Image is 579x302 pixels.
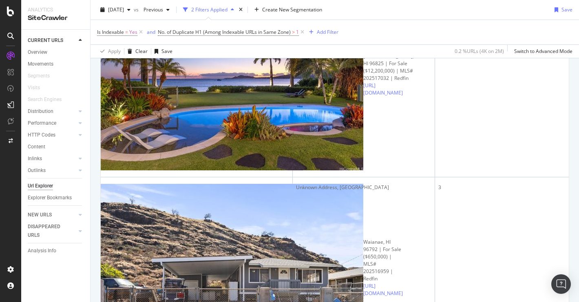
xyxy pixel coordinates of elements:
[28,247,56,255] div: Analysis Info
[28,48,47,57] div: Overview
[363,82,403,96] a: [URL][DOMAIN_NAME]
[561,6,572,13] div: Save
[306,27,338,37] button: Add Filter
[108,48,121,55] div: Apply
[28,223,76,240] a: DISAPPEARED URLS
[317,29,338,35] div: Add Filter
[455,48,504,55] div: 0.2 % URLs ( 4K on 2M )
[28,72,50,80] div: Segments
[191,6,228,13] div: 2 Filters Applied
[511,45,572,58] button: Switch to Advanced Mode
[125,29,128,35] span: =
[28,48,84,57] a: Overview
[363,53,414,82] div: [GEOGRAPHIC_DATA], HI 96825 | For Sale ($12,200,000) | MLS# 202517032 | Redfin
[97,3,134,16] button: [DATE]
[28,84,48,92] a: Visits
[28,36,76,45] a: CURRENT URLS
[28,154,76,163] a: Inlinks
[296,184,431,191] div: Unknown Address, [GEOGRAPHIC_DATA]
[28,247,84,255] a: Analysis Info
[28,194,72,202] div: Explorer Bookmarks
[28,60,53,68] div: Movements
[144,28,158,36] button: and
[28,7,84,13] div: Analytics
[251,3,325,16] button: Create New Segmentation
[514,48,572,55] div: Switch to Advanced Mode
[28,13,84,23] div: SiteCrawler
[237,6,244,14] div: times
[28,84,40,92] div: Visits
[292,29,295,35] span: >
[124,45,148,58] button: Clear
[363,282,403,297] a: [URL][DOMAIN_NAME]
[28,95,62,104] div: Search Engines
[262,6,322,13] span: Create New Segmentation
[296,26,299,38] span: 1
[28,95,70,104] a: Search Engines
[28,223,69,240] div: DISAPPEARED URLS
[28,154,42,163] div: Inlinks
[28,107,76,116] a: Distribution
[129,26,137,38] span: Yes
[28,211,52,219] div: NEW URLS
[28,166,46,175] div: Outlinks
[28,119,76,128] a: Performance
[151,45,172,58] button: Save
[551,3,572,16] button: Save
[28,131,55,139] div: HTTP Codes
[108,6,124,13] span: 2025 Sep. 10th
[28,72,58,80] a: Segments
[28,119,56,128] div: Performance
[28,143,45,151] div: Content
[140,3,173,16] button: Previous
[28,131,76,139] a: HTTP Codes
[140,6,163,13] span: Previous
[161,48,172,55] div: Save
[28,182,84,190] a: Url Explorer
[28,166,76,175] a: Outlinks
[147,29,155,35] div: and
[28,211,76,219] a: NEW URLS
[97,45,121,58] button: Apply
[97,29,124,35] span: Is Indexable
[28,36,63,45] div: CURRENT URLS
[135,48,148,55] div: Clear
[158,29,291,35] span: No. of Duplicate H1 (Among Indexable URLs in Same Zone)
[134,6,140,13] span: vs
[28,60,84,68] a: Movements
[28,143,84,151] a: Content
[363,238,403,282] div: Waianae, HI 96792 | For Sale ($650,000) | MLS# 202516959 | Redfin
[28,182,53,190] div: Url Explorer
[551,274,571,294] div: Open Intercom Messenger
[28,194,84,202] a: Explorer Bookmarks
[180,3,237,16] button: 2 Filters Applied
[28,107,53,116] div: Distribution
